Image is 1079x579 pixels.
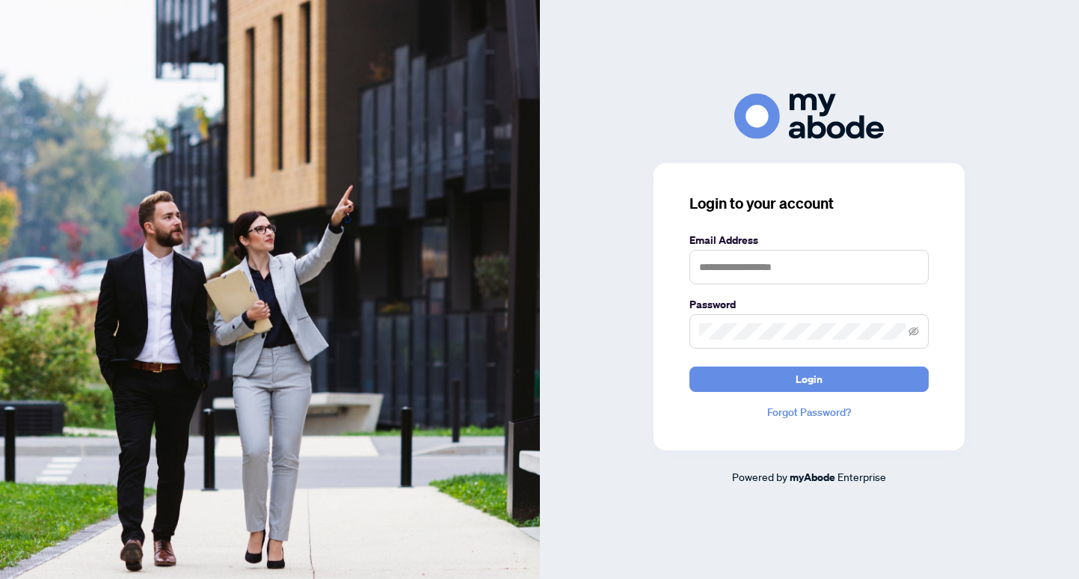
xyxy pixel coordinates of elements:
[837,470,886,483] span: Enterprise
[732,470,787,483] span: Powered by
[796,367,823,391] span: Login
[689,404,929,420] a: Forgot Password?
[734,94,884,139] img: ma-logo
[689,193,929,214] h3: Login to your account
[909,326,919,337] span: eye-invisible
[790,469,835,485] a: myAbode
[689,296,929,313] label: Password
[689,367,929,392] button: Login
[689,232,929,248] label: Email Address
